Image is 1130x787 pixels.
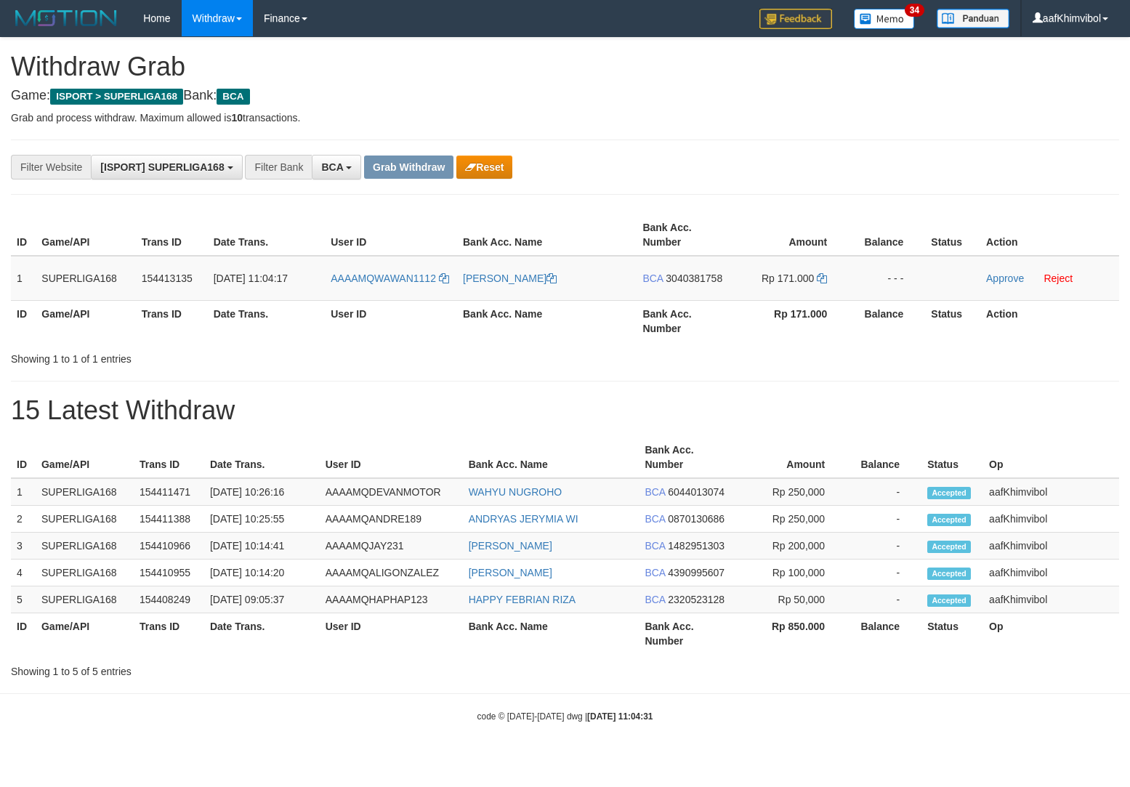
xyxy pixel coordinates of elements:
th: Op [983,437,1119,478]
th: Balance [849,214,925,256]
td: [DATE] 10:26:16 [204,478,320,506]
img: Button%20Memo.svg [854,9,915,29]
td: [DATE] 10:14:20 [204,560,320,586]
th: User ID [320,437,463,478]
th: Trans ID [136,214,208,256]
span: Accepted [927,541,971,553]
th: Balance [847,437,921,478]
span: BCA [645,540,665,552]
th: ID [11,214,36,256]
th: ID [11,300,36,342]
a: [PERSON_NAME] [469,540,552,552]
th: Balance [847,613,921,655]
p: Grab and process withdraw. Maximum allowed is transactions. [11,110,1119,125]
th: Bank Acc. Number [637,214,733,256]
th: Op [983,613,1119,655]
span: AAAAMQWAWAN1112 [331,273,436,284]
td: aafKhimvibol [983,560,1119,586]
a: HAPPY FEBRIAN RIZA [469,594,576,605]
span: Copy 2320523128 to clipboard [668,594,725,605]
strong: [DATE] 11:04:31 [587,711,653,722]
span: BCA [217,89,249,105]
td: - [847,478,921,506]
th: Status [921,437,983,478]
div: Filter Bank [245,155,312,179]
th: Action [980,300,1119,342]
td: SUPERLIGA168 [36,478,134,506]
button: Grab Withdraw [364,156,453,179]
span: ISPORT > SUPERLIGA168 [50,89,183,105]
td: 154411471 [134,478,204,506]
a: Reject [1044,273,1073,284]
th: Bank Acc. Number [639,613,734,655]
span: Copy 0870130686 to clipboard [668,513,725,525]
td: 3 [11,533,36,560]
a: [PERSON_NAME] [463,273,557,284]
th: Status [921,613,983,655]
span: Accepted [927,514,971,526]
td: 1 [11,478,36,506]
a: WAHYU NUGROHO [469,486,562,498]
h1: 15 Latest Withdraw [11,396,1119,425]
img: MOTION_logo.png [11,7,121,29]
td: SUPERLIGA168 [36,533,134,560]
td: SUPERLIGA168 [36,560,134,586]
td: - [847,533,921,560]
th: Bank Acc. Number [639,437,734,478]
td: AAAAMQDEVANMOTOR [320,478,463,506]
td: aafKhimvibol [983,533,1119,560]
h4: Game: Bank: [11,89,1119,103]
td: - [847,586,921,613]
td: AAAAMQHAPHAP123 [320,586,463,613]
div: Filter Website [11,155,91,179]
th: Game/API [36,613,134,655]
h1: Withdraw Grab [11,52,1119,81]
span: BCA [645,486,665,498]
a: [PERSON_NAME] [469,567,552,578]
a: ANDRYAS JERYMIA WI [469,513,578,525]
td: 5 [11,586,36,613]
th: Date Trans. [208,214,326,256]
td: aafKhimvibol [983,478,1119,506]
span: 34 [905,4,924,17]
td: AAAAMQANDRE189 [320,506,463,533]
th: Status [925,214,980,256]
th: Bank Acc. Number [637,300,733,342]
td: SUPERLIGA168 [36,586,134,613]
td: aafKhimvibol [983,506,1119,533]
th: Game/API [36,300,135,342]
div: Showing 1 to 5 of 5 entries [11,658,460,679]
td: - [847,506,921,533]
th: Amount [734,214,849,256]
td: 4 [11,560,36,586]
td: Rp 250,000 [734,478,847,506]
td: Rp 200,000 [734,533,847,560]
th: Game/API [36,214,135,256]
th: Bank Acc. Name [457,300,637,342]
td: 154411388 [134,506,204,533]
a: AAAAMQWAWAN1112 [331,273,449,284]
th: Trans ID [136,300,208,342]
th: Amount [734,437,847,478]
th: Bank Acc. Name [463,437,639,478]
img: Feedback.jpg [759,9,832,29]
th: User ID [325,214,457,256]
span: BCA [645,513,665,525]
span: Rp 171.000 [762,273,814,284]
th: Trans ID [134,613,204,655]
td: 154410955 [134,560,204,586]
span: Copy 4390995607 to clipboard [668,567,725,578]
td: - [847,560,921,586]
td: - - - [849,256,925,301]
th: Date Trans. [204,613,320,655]
th: Rp 850.000 [734,613,847,655]
td: Rp 50,000 [734,586,847,613]
td: aafKhimvibol [983,586,1119,613]
th: Action [980,214,1119,256]
th: Status [925,300,980,342]
button: [ISPORT] SUPERLIGA168 [91,155,242,179]
span: BCA [642,273,663,284]
th: ID [11,613,36,655]
th: Balance [849,300,925,342]
td: Rp 250,000 [734,506,847,533]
